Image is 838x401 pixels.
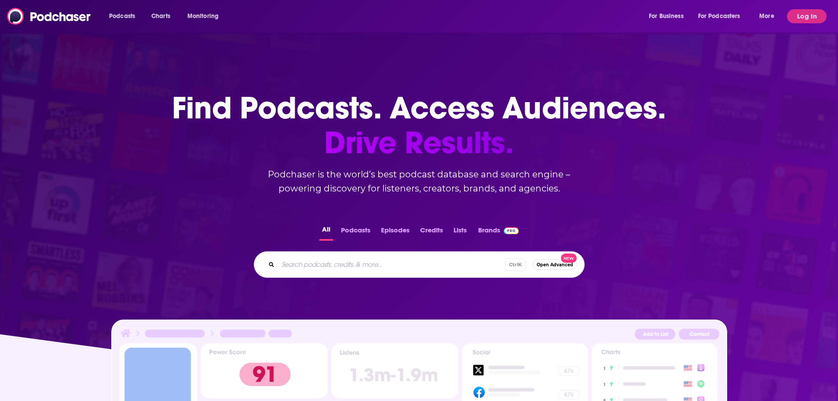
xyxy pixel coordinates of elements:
[561,254,577,263] span: New
[649,10,684,22] span: For Business
[505,258,526,271] span: Ctrl K
[331,343,458,398] img: Podcast Insights Listens
[698,10,740,22] span: For Podcasters
[478,224,519,241] a: BrandsPodchaser Pro
[338,224,373,241] button: Podcasts
[201,343,328,398] img: Podcast Insights Power score
[787,9,827,23] button: Log In
[504,227,519,234] img: Podchaser Pro
[643,9,695,23] button: open menu
[109,10,135,22] span: Podcasts
[181,9,230,23] button: open menu
[172,125,666,160] span: Drive Results.
[146,9,176,23] a: Charts
[319,224,333,241] button: All
[151,10,170,22] span: Charts
[119,327,719,343] img: Podcast Insights Header
[759,10,774,22] span: More
[537,262,573,267] span: Open Advanced
[172,91,666,160] h1: Find Podcasts. Access Audiences.
[254,251,585,278] div: Search podcasts, credits, & more...
[187,10,219,22] span: Monitoring
[103,9,146,23] button: open menu
[278,258,505,272] input: Search podcasts, credits, & more...
[692,9,753,23] button: open menu
[378,224,412,241] button: Episodes
[417,224,446,241] button: Credits
[243,167,595,195] h2: Podchaser is the world’s best podcast database and search engine – powering discovery for listene...
[451,224,469,241] button: Lists
[533,259,577,270] button: Open AdvancedNew
[753,9,785,23] button: open menu
[7,8,91,25] img: Podchaser - Follow, Share and Rate Podcasts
